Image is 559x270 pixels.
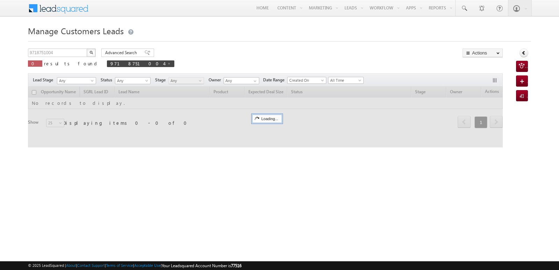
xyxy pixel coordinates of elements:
a: Show All Items [250,78,259,85]
span: 0 [31,60,39,66]
span: Your Leadsquared Account Number is [162,263,241,268]
a: Created On [287,77,326,84]
button: Actions [463,49,503,57]
span: © 2025 LeadSquared | | | | | [28,262,241,269]
a: Contact Support [77,263,105,268]
span: Owner [209,77,224,83]
span: Advanced Search [105,50,139,56]
span: Stage [155,77,168,83]
a: Terms of Service [106,263,133,268]
a: All Time [328,77,364,84]
span: Lead Stage [33,77,56,83]
img: Search [89,51,93,54]
span: Any [169,78,202,84]
span: Created On [288,77,324,83]
span: 9718751004 [110,60,164,66]
span: Status [101,77,115,83]
span: 77516 [231,263,241,268]
span: All Time [328,77,362,83]
span: Date Range [263,77,287,83]
a: Any [115,77,151,84]
input: Type to Search [224,77,259,84]
a: About [66,263,76,268]
span: Any [115,78,148,84]
span: Manage Customers Leads [28,25,124,36]
span: results found [44,60,100,66]
a: Acceptable Use [134,263,161,268]
div: Loading... [252,115,282,123]
a: Any [168,77,204,84]
a: Any [57,77,96,84]
span: Any [57,78,94,84]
